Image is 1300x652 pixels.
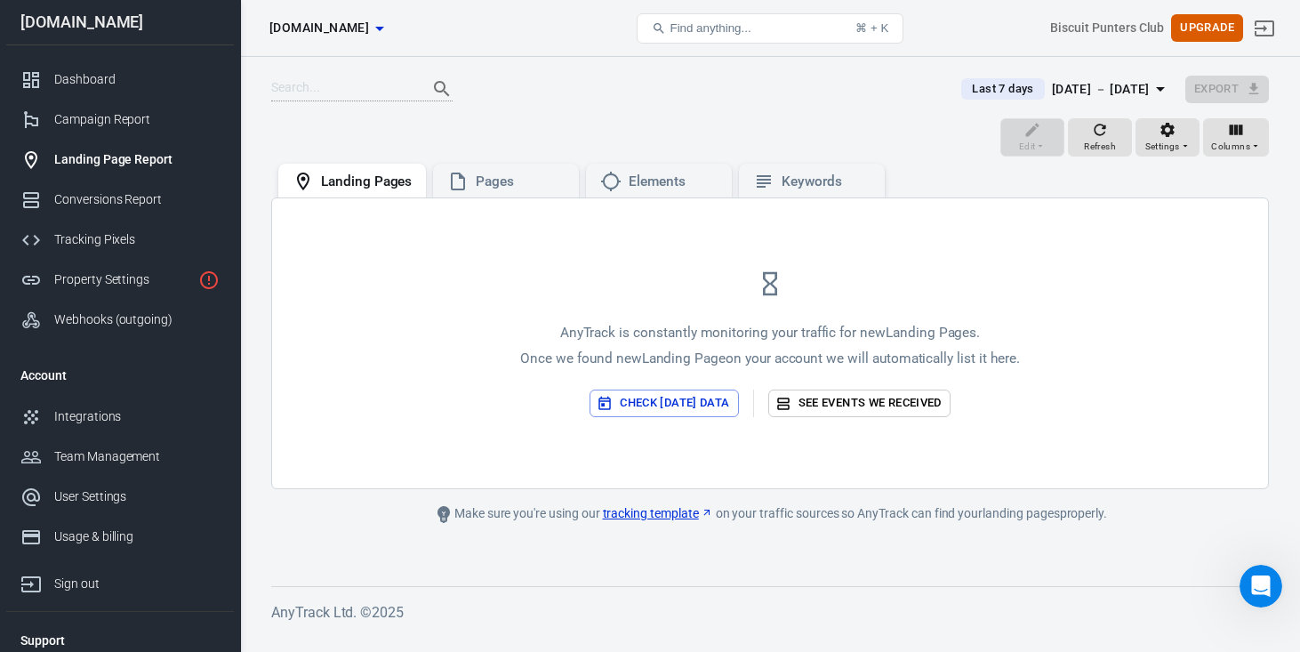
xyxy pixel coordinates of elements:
a: tracking template [603,504,713,523]
svg: Property is not installed yet [198,270,220,291]
span: Settings [1145,139,1180,155]
div: Sign out [54,575,220,593]
a: Integrations [6,397,234,437]
h6: AnyTrack Ltd. © 2025 [271,601,1269,624]
span: Find anything... [670,21,750,35]
div: Account id: zDNt6mXK [1050,19,1164,37]
li: Account [6,354,234,397]
div: Property Settings [54,270,191,289]
div: Integrations [54,407,220,426]
div: Webhooks (outgoing) [54,310,220,329]
div: Dashboard [54,70,220,89]
div: [DATE] － [DATE] [1052,78,1150,101]
span: biscuit.bet [269,17,369,39]
a: Team Management [6,437,234,477]
div: Landing Page Report [54,150,220,169]
button: Last 7 days[DATE] － [DATE] [947,75,1184,104]
div: ⌘ + K [855,21,888,35]
button: Refresh [1068,118,1132,157]
input: Search... [271,77,413,101]
button: Check [DATE] data [590,390,738,417]
a: Landing Page Report [6,140,234,180]
div: Pages [476,173,565,191]
span: Last 7 days [965,80,1040,98]
button: Settings [1135,118,1200,157]
p: Once we found new Landing Page on your account we will automatically list it here. [520,350,1019,368]
iframe: Intercom live chat [1240,565,1282,608]
div: Conversions Report [54,190,220,209]
a: See events we received [768,390,951,417]
div: Elements [629,173,718,191]
a: Campaign Report [6,100,234,140]
div: Tracking Pixels [54,230,220,249]
div: Usage & billing [54,527,220,546]
div: Team Management [54,447,220,466]
a: Sign out [1243,7,1286,50]
div: Keywords [782,173,871,191]
div: [DOMAIN_NAME] [6,14,234,30]
a: Tracking Pixels [6,220,234,260]
div: Landing Pages [321,173,412,191]
a: Sign out [6,557,234,604]
a: User Settings [6,477,234,517]
a: Webhooks (outgoing) [6,300,234,340]
a: Property Settings [6,260,234,300]
span: Columns [1211,139,1250,155]
div: Make sure you're using our on your traffic sources so AnyTrack can find your landing pages properly. [370,503,1170,525]
div: Campaign Report [54,110,220,129]
p: AnyTrack is constantly monitoring your traffic for new Landing Pages . [520,324,1019,342]
button: Find anything...⌘ + K [637,13,903,44]
a: Usage & billing [6,517,234,557]
button: [DOMAIN_NAME] [262,12,390,44]
button: Columns [1203,118,1269,157]
span: Refresh [1084,139,1116,155]
div: User Settings [54,487,220,506]
button: Upgrade [1171,14,1243,42]
a: Conversions Report [6,180,234,220]
button: Search [421,68,463,110]
a: Dashboard [6,60,234,100]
